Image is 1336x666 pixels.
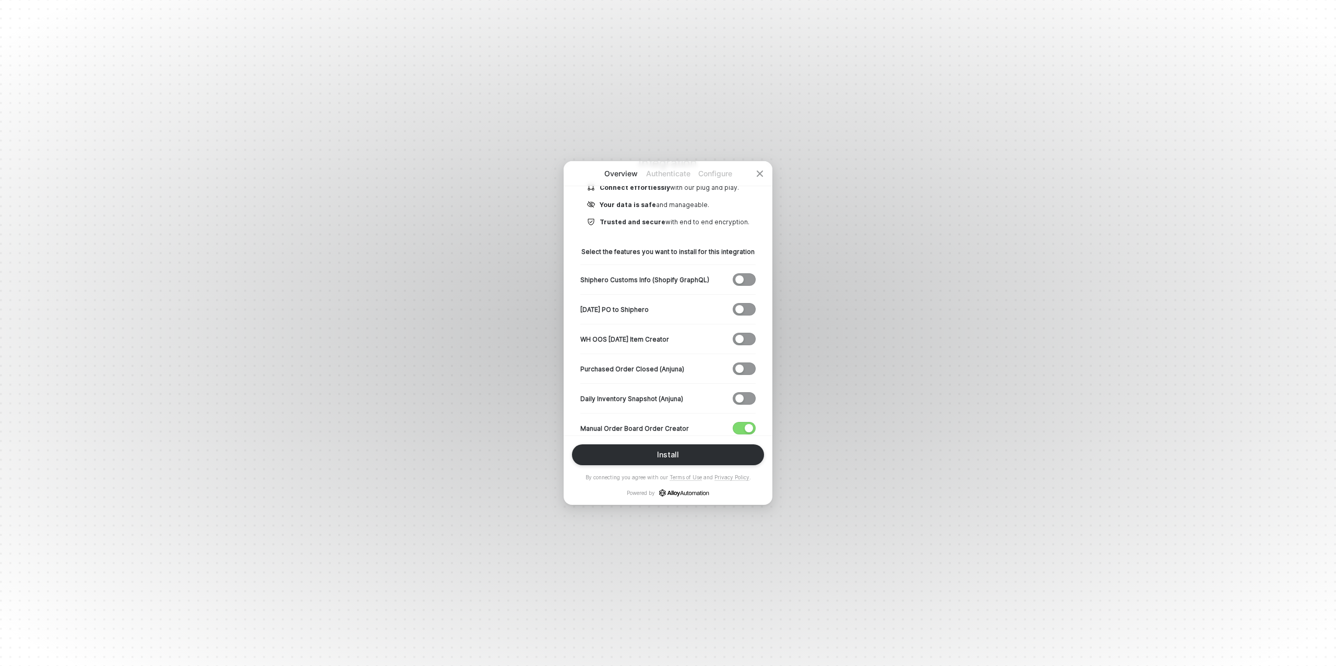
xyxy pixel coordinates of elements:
[580,247,756,256] p: Select the features you want to install for this integration
[587,200,595,209] img: icon
[600,217,749,226] p: with end to end encryption.
[600,183,739,192] p: with our plug and play.
[657,451,679,459] div: Install
[670,474,702,481] a: Terms of Use
[600,200,709,209] p: and manageable.
[587,217,595,226] img: icon
[580,275,709,284] p: Shiphero Customs Info (Shopify GraphQL)
[714,474,749,481] a: Privacy Policy
[598,168,645,179] p: Overview
[600,201,656,209] b: Your data is safe
[691,168,738,179] p: Configure
[580,394,683,403] p: Daily Inventory Snapshot (Anjuna)
[580,305,649,314] p: [DATE] PO to Shiphero
[580,365,684,373] p: Purchased Order Closed (Anjuna)
[600,218,665,226] b: Trusted and secure
[572,444,764,465] button: Install
[756,169,764,178] span: icon-close
[580,424,689,433] p: Manual Order Board Order Creator
[627,489,709,497] p: Powered by
[659,489,709,497] a: icon-success
[600,184,670,191] b: Connect effortlessly
[645,168,691,179] p: Authenticate
[580,335,669,344] p: WH OOS [DATE] Item Creator
[586,474,751,481] p: By connecting you agree with our and .
[587,183,595,192] img: icon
